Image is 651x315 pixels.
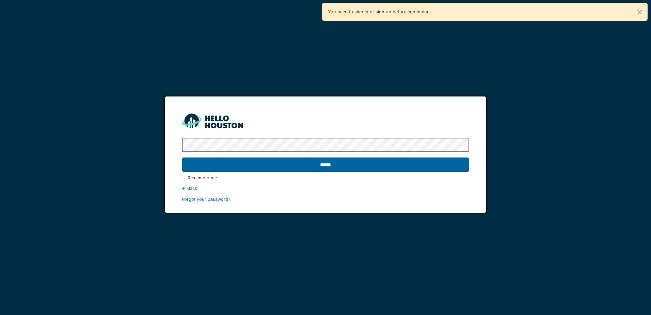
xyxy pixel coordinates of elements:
label: Remember me [188,175,217,181]
img: HH_line-BYnF2_Hg.png [182,114,243,128]
a: Forgot your password? [182,197,231,202]
div: You need to sign in or sign up before continuing. [322,3,648,21]
button: Close [632,3,647,21]
div: ← Back [182,185,469,192]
